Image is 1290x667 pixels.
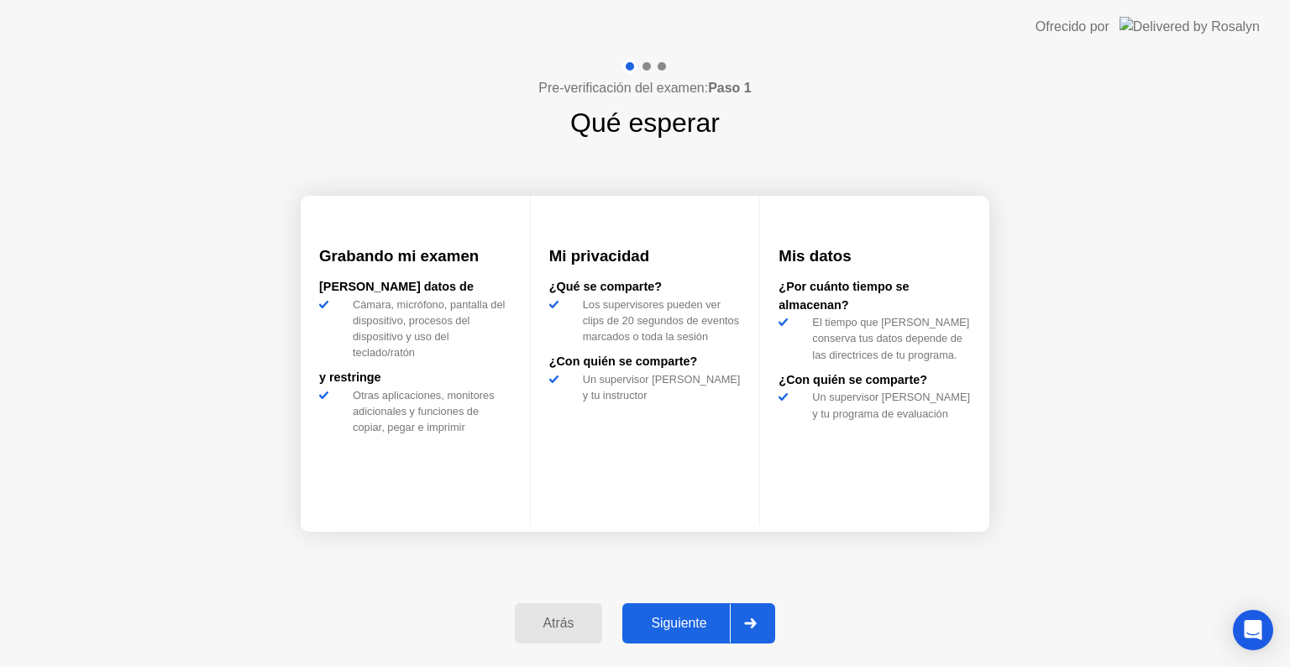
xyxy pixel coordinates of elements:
[549,353,742,371] div: ¿Con quién se comparte?
[570,102,720,143] h1: Qué esperar
[319,278,511,297] div: [PERSON_NAME] datos de
[319,244,511,268] h3: Grabando mi examen
[319,369,511,387] div: y restringe
[779,244,971,268] h3: Mis datos
[708,81,752,95] b: Paso 1
[805,314,971,363] div: El tiempo que [PERSON_NAME] conserva tus datos depende de las directrices de tu programa.
[1233,610,1273,650] div: Open Intercom Messenger
[779,371,971,390] div: ¿Con quién se comparte?
[576,371,742,403] div: Un supervisor [PERSON_NAME] y tu instructor
[549,278,742,297] div: ¿Qué se comparte?
[622,603,775,643] button: Siguiente
[520,616,598,631] div: Atrás
[1120,17,1260,36] img: Delivered by Rosalyn
[346,297,511,361] div: Cámara, micrófono, pantalla del dispositivo, procesos del dispositivo y uso del teclado/ratón
[805,389,971,421] div: Un supervisor [PERSON_NAME] y tu programa de evaluación
[576,297,742,345] div: Los supervisores pueden ver clips de 20 segundos de eventos marcados o toda la sesión
[549,244,742,268] h3: Mi privacidad
[538,78,751,98] h4: Pre-verificación del examen:
[515,603,603,643] button: Atrás
[627,616,730,631] div: Siguiente
[346,387,511,436] div: Otras aplicaciones, monitores adicionales y funciones de copiar, pegar e imprimir
[779,278,971,314] div: ¿Por cuánto tiempo se almacenan?
[1036,17,1109,37] div: Ofrecido por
